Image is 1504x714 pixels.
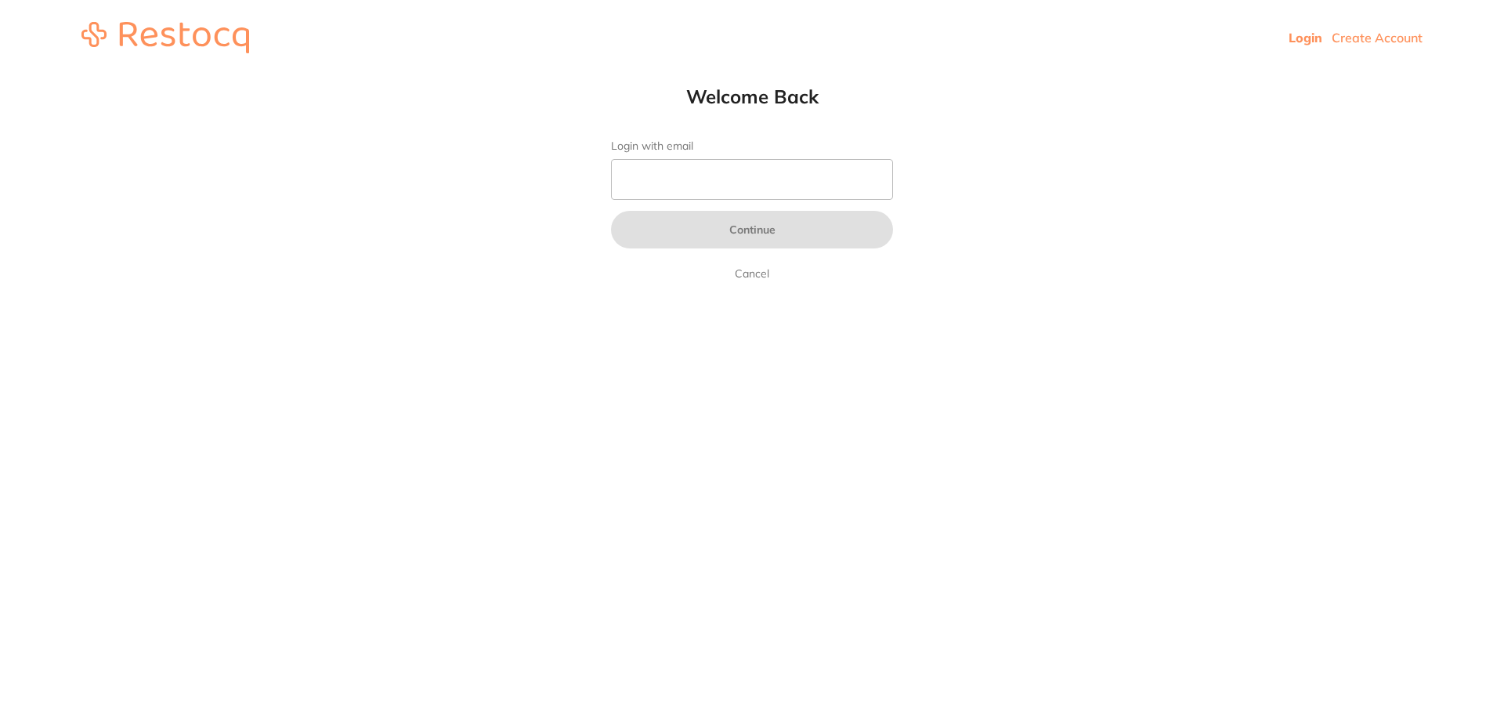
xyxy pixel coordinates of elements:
a: Cancel [732,264,772,283]
img: restocq_logo.svg [81,22,249,53]
label: Login with email [611,140,893,153]
h1: Welcome Back [580,85,924,108]
button: Continue [611,211,893,248]
a: Create Account [1332,30,1423,45]
a: Login [1289,30,1322,45]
